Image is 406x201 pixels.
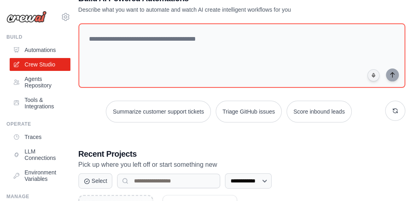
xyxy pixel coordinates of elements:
[6,193,70,200] div: Manage
[6,34,70,40] div: Build
[216,101,282,122] button: Triage GitHub issues
[106,101,210,122] button: Summarize customer support tickets
[78,173,113,189] button: Select
[78,148,405,160] h3: Recent Projects
[6,121,70,127] div: Operate
[10,93,70,113] a: Tools & Integrations
[10,145,70,164] a: LLM Connections
[78,6,349,14] p: Describe what you want to automate and watch AI create intelligent workflows for you
[10,166,70,185] a: Environment Variables
[10,131,70,143] a: Traces
[10,44,70,56] a: Automations
[367,69,379,81] button: Click to speak your automation idea
[286,101,352,122] button: Score inbound leads
[6,11,47,23] img: Logo
[385,101,405,121] button: Get new suggestions
[10,73,70,92] a: Agents Repository
[10,58,70,71] a: Crew Studio
[78,160,405,170] p: Pick up where you left off or start something new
